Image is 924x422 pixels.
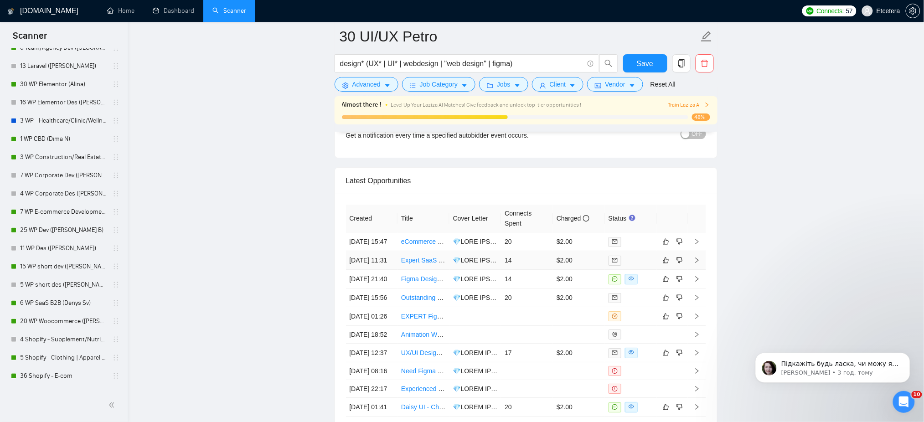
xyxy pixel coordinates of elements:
button: delete [696,54,714,72]
span: eye [629,404,634,409]
td: [DATE] 18:52 [346,326,398,344]
span: Level Up Your Laziza AI Matches! Give feedback and unlock top-tier opportunities ! [391,102,582,108]
span: right [694,313,700,319]
span: like [663,403,669,411]
button: settingAdvancedcaret-down [335,77,398,92]
a: dashboardDashboard [153,7,194,15]
span: holder [112,190,119,197]
span: right [694,257,700,263]
span: eye [629,350,634,355]
span: 10 [912,391,922,398]
span: caret-down [629,82,635,89]
td: 20 [501,232,553,251]
span: holder [112,154,119,161]
div: Latest Opportunities [346,168,706,194]
a: Animation Web Design Specialist Needed [401,331,519,338]
div: Tooltip anchor [628,214,636,222]
th: Cover Letter [449,205,501,232]
span: idcard [595,82,601,89]
a: 5 WP short des ([PERSON_NAME]) [20,276,107,294]
div: Get a notification every time a specified autobidder event occurs. [346,130,616,140]
img: logo [8,4,14,19]
td: [DATE] 21:40 [346,270,398,288]
a: 25 WP Dev ([PERSON_NAME] B) [20,221,107,239]
td: $2.00 [553,398,605,417]
span: message [612,276,618,282]
button: like [661,347,671,358]
td: [DATE] 08:16 [346,362,398,380]
span: 48% [692,113,710,121]
td: 17 [501,344,553,362]
a: Need Figma Expert Builder immediately! [401,367,516,375]
iframe: Intercom notifications повідомлення [742,334,924,397]
td: Experienced UX/UI Designer Needed for Complex Web Applications [397,380,449,398]
td: Outstanding UX Designer for Marketplace Buyer-Seller Platform [397,288,449,307]
button: dislike [674,292,685,303]
iframe: Intercom live chat [893,391,915,413]
td: [DATE] 01:41 [346,398,398,417]
td: [DATE] 15:47 [346,232,398,251]
span: info-circle [588,61,594,67]
a: 3 WP Construction/Real Estate Website Development ([PERSON_NAME] B) [20,148,107,166]
span: Jobs [497,79,511,89]
span: exclamation-circle [612,386,618,391]
button: like [661,273,671,284]
a: 16 WP Elementor Des ([PERSON_NAME]) [20,93,107,112]
button: Train Laziza AI [668,101,710,109]
span: Connects: [817,6,844,16]
button: dislike [674,311,685,322]
span: right [694,238,700,245]
a: eCommerce UX Designer [401,238,474,245]
button: like [661,311,671,322]
span: Almost there ! [342,100,382,110]
button: idcardVendorcaret-down [587,77,643,92]
span: setting [342,82,349,89]
button: Save [623,54,667,72]
button: search [599,54,618,72]
input: Scanner name... [340,25,699,48]
td: Animation Web Design Specialist Needed [397,326,449,344]
span: user [540,82,546,89]
span: right [694,294,700,301]
td: [DATE] 22:17 [346,380,398,398]
span: right [694,404,700,410]
td: $2.00 [553,270,605,288]
td: $2.00 [553,251,605,270]
a: homeHome [107,7,134,15]
span: environment [612,332,618,337]
span: Vendor [605,79,625,89]
span: Client [550,79,566,89]
span: Advanced [352,79,381,89]
span: exclamation-circle [612,368,618,374]
td: Need Figma Expert Builder immediately! [397,362,449,380]
a: 4 Shopify - Supplement/Nutrition/Food Website [20,330,107,349]
span: dislike [676,349,683,356]
button: dislike [674,236,685,247]
span: holder [112,263,119,270]
a: 6 WP SaaS B2B (Denys Sv) [20,294,107,312]
a: Figma Designer Needed for Shopify Product Page Redesign [401,275,572,283]
td: UX/UI Designer for Mobile App Screens [397,344,449,362]
span: dislike [676,294,683,301]
span: holder [112,245,119,252]
span: holder [112,318,119,325]
td: 20 [501,288,553,307]
span: info-circle [583,215,589,221]
span: right [694,276,700,282]
th: Status [605,205,657,232]
td: Expert SaaS UI Designer Needed for Revamp [397,251,449,270]
td: 20 [501,398,553,417]
span: mail [612,257,618,263]
a: 7 WP Corporate Dev ([PERSON_NAME] B) [20,166,107,185]
span: holder [112,135,119,143]
span: dislike [676,257,683,264]
td: [DATE] 11:31 [346,251,398,270]
input: Search Freelance Jobs... [340,58,583,69]
span: caret-down [569,82,576,89]
a: 5 Shopify - Clothing | Apparel Website [20,349,107,367]
span: dislike [676,313,683,320]
a: setting [906,7,920,15]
